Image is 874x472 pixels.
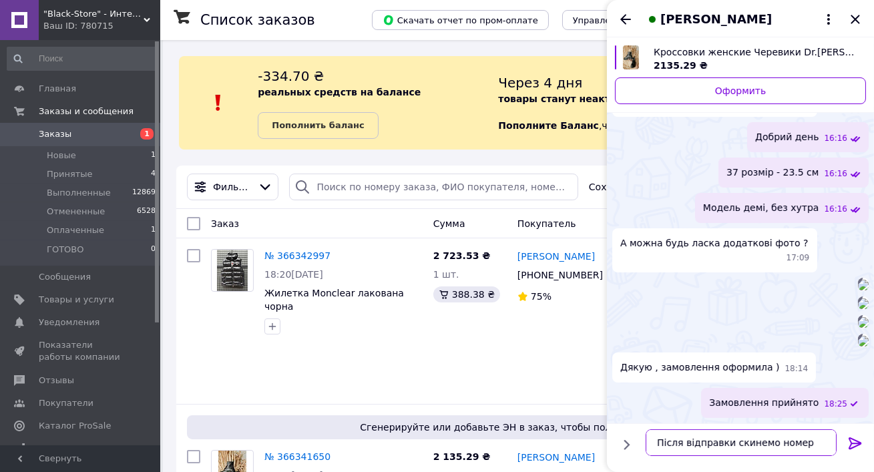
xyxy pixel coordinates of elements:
[151,150,156,162] span: 1
[824,399,847,410] span: 18:25 12.10.2025
[620,236,808,250] span: А можна будь ласка додаткові фото ?
[213,180,252,194] span: Фильтры
[289,174,578,200] input: Поиск по номеру заказа, ФИО покупателя, номеру телефона, Email, номеру накладной
[208,93,228,113] img: :exclamation:
[517,270,603,280] span: [PHONE_NUMBER]
[7,47,157,71] input: Поиск
[47,224,104,236] span: Оплаченные
[39,443,88,455] span: Аналитика
[654,60,708,71] span: 2135.29 ₴
[47,150,76,162] span: Новые
[258,87,421,97] b: реальных средств на балансе
[858,317,869,328] img: 01d75b24-35ab-4509-aeb5-162c399e5b1b_w500_h500
[151,168,156,180] span: 4
[433,250,491,261] span: 2 723.53 ₴
[858,336,869,346] img: c1a235be-0258-44ad-9984-37192c4b6d58_w500_h500
[47,187,111,199] span: Выполненные
[217,250,248,291] img: Фото товару
[39,397,93,409] span: Покупатели
[498,75,582,91] span: Через 4 дня
[824,204,847,215] span: 16:16 12.10.2025
[644,11,837,28] button: [PERSON_NAME]
[517,218,576,229] span: Покупатель
[726,166,819,180] span: 37 розмір - 23.5 см
[858,298,869,309] img: d8b0e38f-5f71-4879-a1f6-c6bf6a18232c_w500_h500
[660,11,772,28] span: [PERSON_NAME]
[132,187,156,199] span: 12869
[620,361,779,375] span: Дякую , замовлення оформила )
[824,133,847,144] span: 16:16 12.10.2025
[654,45,855,59] span: Кроссовки женские Черевики Dr.[PERSON_NAME] Jadon Black (Без замка) 37 black store
[39,105,134,117] span: Заказы и сообщения
[858,280,869,290] img: 775f0f79-998b-4ecb-bc73-5dc4c11a0ee8_w500_h500
[43,8,144,20] span: "Black-Store" - Интернет-магазин
[192,421,845,434] span: Сгенерируйте или добавьте ЭН в заказ, чтобы получить оплату
[264,288,404,312] a: Жилетка Monclear лакована чорна
[39,420,111,432] span: Каталог ProSale
[433,218,465,229] span: Сумма
[589,180,700,194] span: Сохраненные фильтры:
[498,93,637,104] b: товары станут неактивны
[517,250,595,263] a: [PERSON_NAME]
[140,128,154,140] span: 1
[272,120,364,130] b: Пополнить баланс
[433,286,500,302] div: 388.38 ₴
[517,451,595,464] a: [PERSON_NAME]
[151,224,156,236] span: 1
[703,201,819,215] span: Модель демі, без хутра
[39,271,91,283] span: Сообщения
[498,120,599,131] b: Пополните Баланс
[646,429,837,456] textarea: Після відправки скинемо номер т
[39,316,99,328] span: Уведомления
[39,83,76,95] span: Главная
[372,10,549,30] button: Скачать отчет по пром-оплате
[847,11,863,27] button: Закрыть
[47,206,105,218] span: Отмененные
[211,249,254,292] a: Фото товару
[39,339,124,363] span: Показатели работы компании
[137,206,156,218] span: 6528
[258,68,324,84] span: -334.70 ₴
[615,45,866,72] a: Посмотреть товар
[498,67,858,139] div: , чтоб и далее получать заказы
[151,244,156,256] span: 0
[785,363,808,375] span: 18:14 12.10.2025
[47,244,84,256] span: ГОТОВО
[383,14,538,26] span: Скачать отчет по пром-оплате
[562,10,688,30] button: Управление статусами
[264,250,331,261] a: № 366342997
[433,451,491,462] span: 2 135.29 ₴
[264,451,331,462] a: № 366341650
[39,375,74,387] span: Отзывы
[258,112,378,139] a: Пополнить баланс
[623,45,639,69] img: 6797853442_w700_h500_krossovki-zhenskie-chereviki.jpg
[618,11,634,27] button: Назад
[39,128,71,140] span: Заказы
[200,12,315,28] h1: Список заказов
[709,396,819,410] span: Замовлення прийнято
[573,15,678,25] span: Управление статусами
[531,291,552,302] span: 75%
[615,77,866,104] a: Оформить
[755,130,819,144] span: Добрий день
[433,269,459,280] span: 1 шт.
[618,436,635,453] button: Показать кнопки
[43,20,160,32] div: Ваш ID: 780715
[824,168,847,180] span: 16:16 12.10.2025
[47,168,93,180] span: Принятые
[39,294,114,306] span: Товары и услуги
[264,269,323,280] span: 18:20[DATE]
[787,252,810,264] span: 17:09 12.10.2025
[211,218,239,229] span: Заказ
